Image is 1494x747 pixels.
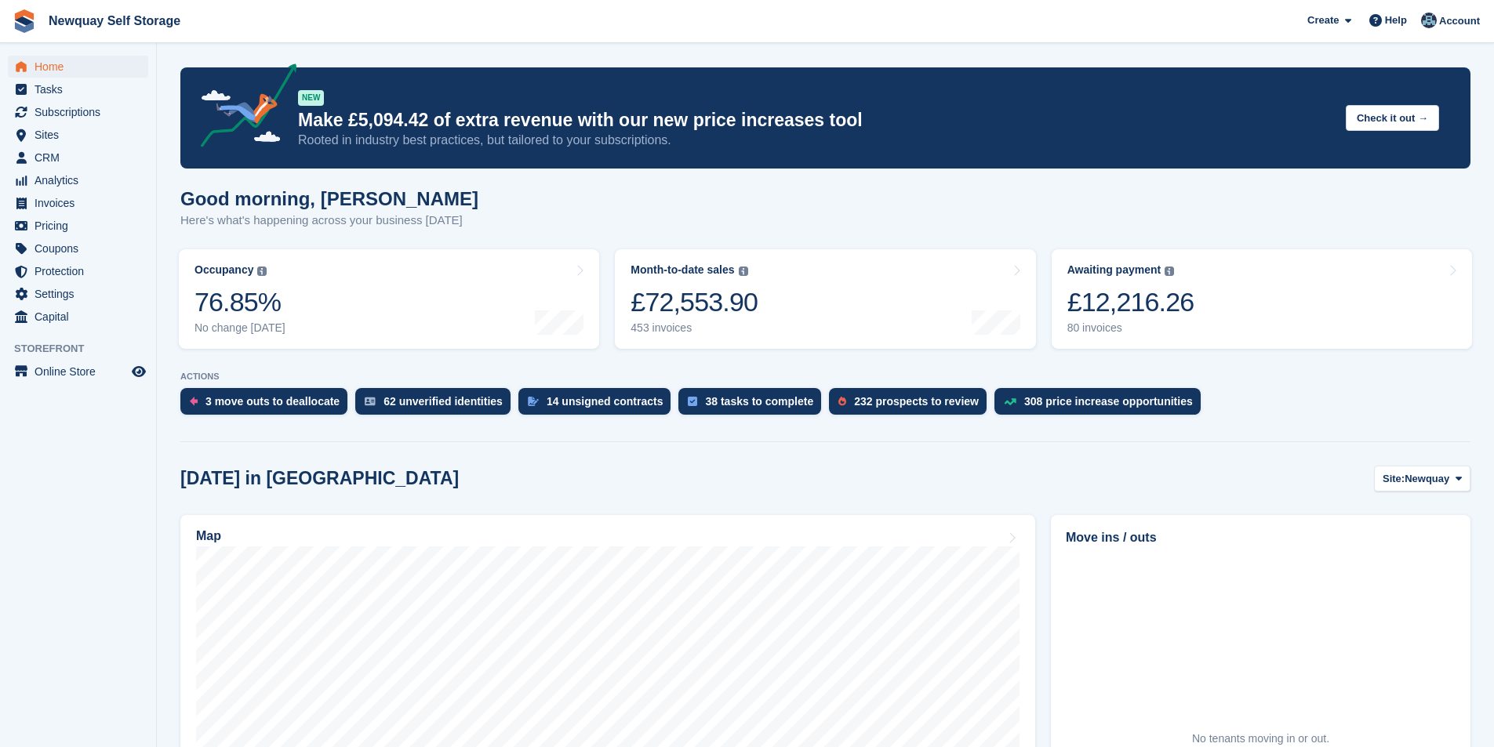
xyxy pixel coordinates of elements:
img: Colette Pearce [1421,13,1437,28]
div: 80 invoices [1067,321,1194,335]
span: Storefront [14,341,156,357]
img: icon-info-grey-7440780725fd019a000dd9b08b2336e03edf1995a4989e88bcd33f0948082b44.svg [739,267,748,276]
a: menu [8,260,148,282]
img: contract_signature_icon-13c848040528278c33f63329250d36e43548de30e8caae1d1a13099fd9432cc5.svg [528,397,539,406]
div: No tenants moving in or out. [1192,731,1329,747]
a: menu [8,306,148,328]
span: Capital [35,306,129,328]
img: icon-info-grey-7440780725fd019a000dd9b08b2336e03edf1995a4989e88bcd33f0948082b44.svg [257,267,267,276]
span: Newquay [1405,471,1449,487]
h1: Good morning, [PERSON_NAME] [180,188,478,209]
span: Online Store [35,361,129,383]
a: menu [8,56,148,78]
span: Create [1307,13,1339,28]
span: Tasks [35,78,129,100]
p: Here's what's happening across your business [DATE] [180,212,478,230]
div: NEW [298,90,324,106]
div: £12,216.26 [1067,286,1194,318]
p: Rooted in industry best practices, but tailored to your subscriptions. [298,132,1333,149]
a: 232 prospects to review [829,388,994,422]
span: Analytics [35,169,129,191]
div: Month-to-date sales [631,263,734,277]
img: move_outs_to_deallocate_icon-f764333ba52eb49d3ac5e1228854f67142a1ed5810a6f6cc68b1a99e826820c5.svg [190,397,198,406]
div: £72,553.90 [631,286,758,318]
img: icon-info-grey-7440780725fd019a000dd9b08b2336e03edf1995a4989e88bcd33f0948082b44.svg [1165,267,1174,276]
span: Account [1439,13,1480,29]
span: Protection [35,260,129,282]
a: 3 move outs to deallocate [180,388,355,422]
a: Newquay Self Storage [42,8,187,34]
div: No change [DATE] [194,321,285,335]
button: Site: Newquay [1374,466,1470,491]
a: menu [8,361,148,383]
div: 3 move outs to deallocate [205,395,340,408]
div: 62 unverified identities [383,395,503,408]
span: Invoices [35,192,129,214]
img: verify_identity-adf6edd0f0f0b5bbfe63781bf79b02c33cf7c696d77639b501bdc392416b5a36.svg [365,397,376,406]
a: menu [8,101,148,123]
img: price_increase_opportunities-93ffe204e8149a01c8c9dc8f82e8f89637d9d84a8eef4429ea346261dce0b2c0.svg [1004,398,1016,405]
span: Sites [35,124,129,146]
a: 38 tasks to complete [678,388,829,422]
a: 308 price increase opportunities [994,388,1209,422]
span: Coupons [35,238,129,259]
p: Make £5,094.42 of extra revenue with our new price increases tool [298,109,1333,132]
img: price-adjustments-announcement-icon-8257ccfd72463d97f412b2fc003d46551f7dbcb40ab6d574587a9cd5c0d94... [187,63,297,153]
span: Settings [35,283,129,305]
a: menu [8,192,148,214]
a: Preview store [129,362,148,381]
span: Subscriptions [35,101,129,123]
div: 76.85% [194,286,285,318]
h2: Move ins / outs [1066,528,1456,547]
a: menu [8,238,148,259]
span: Pricing [35,215,129,237]
a: menu [8,169,148,191]
p: ACTIONS [180,372,1470,382]
a: 62 unverified identities [355,388,518,422]
div: 308 price increase opportunities [1024,395,1193,408]
a: Occupancy 76.85% No change [DATE] [179,249,599,349]
img: stora-icon-8386f47178a22dfd0bd8f6a31ec36ba5ce8667c1dd55bd0f319d3a0aa187defe.svg [13,9,36,33]
div: 14 unsigned contracts [547,395,663,408]
h2: Map [196,529,221,543]
span: CRM [35,147,129,169]
a: Month-to-date sales £72,553.90 453 invoices [615,249,1035,349]
div: 453 invoices [631,321,758,335]
div: 38 tasks to complete [705,395,813,408]
span: Home [35,56,129,78]
a: menu [8,147,148,169]
img: task-75834270c22a3079a89374b754ae025e5fb1db73e45f91037f5363f120a921f8.svg [688,397,697,406]
div: 232 prospects to review [854,395,979,408]
h2: [DATE] in [GEOGRAPHIC_DATA] [180,468,459,489]
a: menu [8,78,148,100]
a: 14 unsigned contracts [518,388,679,422]
a: menu [8,215,148,237]
a: menu [8,124,148,146]
div: Occupancy [194,263,253,277]
span: Help [1385,13,1407,28]
div: Awaiting payment [1067,263,1161,277]
span: Site: [1383,471,1405,487]
img: prospect-51fa495bee0391a8d652442698ab0144808aea92771e9ea1ae160a38d050c398.svg [838,397,846,406]
button: Check it out → [1346,105,1439,131]
a: menu [8,283,148,305]
a: Awaiting payment £12,216.26 80 invoices [1052,249,1472,349]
